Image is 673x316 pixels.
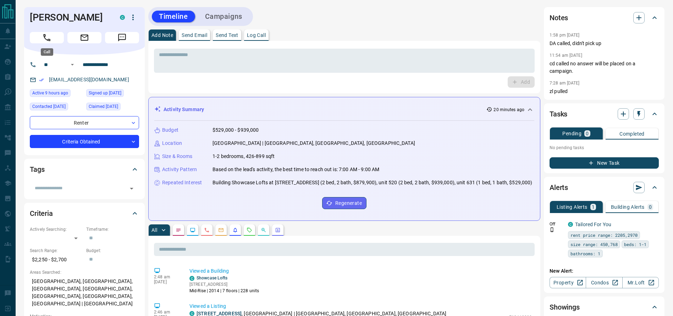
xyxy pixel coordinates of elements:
[30,247,83,254] p: Search Range:
[247,33,266,38] p: Log Call
[67,32,101,43] span: Email
[86,247,139,254] p: Budget:
[622,277,659,288] a: Mr.Loft
[493,107,524,113] p: 20 minutes ago
[30,116,139,129] div: Renter
[550,227,555,232] svg: Push Notification Only
[190,227,195,233] svg: Lead Browsing Activity
[550,267,659,275] p: New Alert:
[176,227,181,233] svg: Notes
[30,205,139,222] div: Criteria
[189,267,532,275] p: Viewed a Building
[575,222,611,227] a: Tailored For You
[30,32,64,43] span: Call
[570,231,638,239] span: rent price range: 2205,2970
[152,11,195,22] button: Timeline
[213,166,379,173] p: Based on the lead's activity, the best time to reach out is: 7:00 AM - 9:00 AM
[550,12,568,23] h2: Notes
[557,205,588,209] p: Listing Alerts
[247,227,252,233] svg: Requests
[89,89,121,97] span: Signed up [DATE]
[105,32,139,43] span: Message
[162,179,202,186] p: Repeated Interest
[550,40,659,47] p: DA called, didn't pick up
[550,9,659,26] div: Notes
[592,205,595,209] p: 1
[86,89,139,99] div: Fri Aug 15 2025
[32,89,68,97] span: Active 9 hours ago
[204,227,210,233] svg: Calls
[30,226,83,233] p: Actively Searching:
[32,103,66,110] span: Contacted [DATE]
[275,227,281,233] svg: Agent Actions
[89,103,118,110] span: Claimed [DATE]
[30,103,83,113] div: Tue Sep 02 2025
[649,205,652,209] p: 0
[154,279,179,284] p: [DATE]
[120,15,125,20] div: condos.ca
[216,33,238,38] p: Send Text
[550,182,568,193] h2: Alerts
[550,105,659,122] div: Tasks
[162,166,197,173] p: Activity Pattern
[86,226,139,233] p: Timeframe:
[162,140,182,147] p: Location
[182,33,207,38] p: Send Email
[570,250,600,257] span: bathrooms: 1
[624,241,646,248] span: beds: 1-1
[39,77,44,82] svg: Email Verified
[154,103,534,116] div: Activity Summary20 minutes ago
[189,281,259,288] p: [STREET_ADDRESS]
[218,227,224,233] svg: Emails
[570,241,618,248] span: size range: 450,768
[49,77,129,82] a: [EMAIL_ADDRESS][DOMAIN_NAME]
[568,222,573,227] div: condos.ca
[550,179,659,196] div: Alerts
[154,274,179,279] p: 2:48 am
[86,103,139,113] div: Fri Aug 15 2025
[619,131,645,136] p: Completed
[562,131,581,136] p: Pending
[30,89,83,99] div: Wed Oct 15 2025
[550,301,580,313] h2: Showings
[189,303,532,310] p: Viewed a Listing
[127,184,137,194] button: Open
[550,277,586,288] a: Property
[550,142,659,153] p: No pending tasks
[550,88,659,95] p: zl pulled
[41,48,53,56] div: Call
[550,221,564,227] p: Off
[261,227,266,233] svg: Opportunities
[213,126,259,134] p: $529,000 - $939,000
[550,53,582,58] p: 11:54 am [DATE]
[30,208,53,219] h2: Criteria
[151,33,173,38] p: Add Note
[30,135,139,148] div: Criteria Obtained
[213,179,533,186] p: Building Showcase Lofts at [STREET_ADDRESS] (2 bed, 2 bath, $879,900), unit 520 (2 bed, 2 bath, $...
[232,227,238,233] svg: Listing Alerts
[550,108,567,120] h2: Tasks
[154,310,179,315] p: 2:46 am
[189,276,194,281] div: condos.ca
[611,205,645,209] p: Building Alerts
[550,60,659,75] p: cd called no answer will be placed on a campaign.
[68,60,77,69] button: Open
[586,131,589,136] p: 0
[30,164,44,175] h2: Tags
[151,228,157,233] p: All
[189,311,194,316] div: condos.ca
[30,276,139,310] p: [GEOGRAPHIC_DATA], [GEOGRAPHIC_DATA], [GEOGRAPHIC_DATA], [GEOGRAPHIC_DATA], [GEOGRAPHIC_DATA], [G...
[198,11,249,22] button: Campaigns
[162,153,193,160] p: Size & Rooms
[550,299,659,316] div: Showings
[213,153,275,160] p: 1-2 bedrooms, 426-899 sqft
[197,276,228,280] a: Showcase Lofts
[30,254,83,266] p: $2,250 - $2,700
[30,161,139,178] div: Tags
[30,12,109,23] h1: [PERSON_NAME]
[550,157,659,169] button: New Task
[586,277,622,288] a: Condos
[162,126,178,134] p: Budget
[164,106,204,113] p: Activity Summary
[189,288,259,294] p: Mid-Rise | 2014 | 7 floors | 228 units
